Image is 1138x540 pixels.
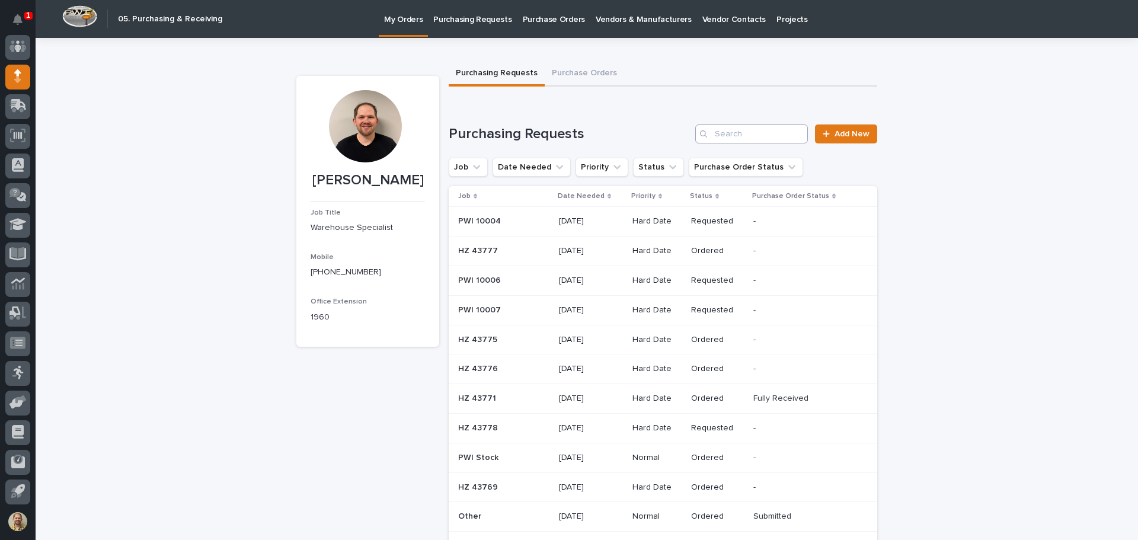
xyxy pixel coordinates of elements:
p: Hard Date [632,246,682,256]
p: [DATE] [559,453,623,463]
p: [DATE] [559,364,623,374]
p: 1960 [311,311,425,324]
p: - [753,333,758,345]
tr: HZ 43777HZ 43777 [DATE]Hard DateOrdered-- [449,237,877,266]
p: 1 [26,11,30,20]
button: Purchase Orders [545,62,624,87]
p: PWI Stock [458,450,501,463]
p: Status [690,190,712,203]
tr: HZ 43778HZ 43778 [DATE]Hard DateRequested-- [449,413,877,443]
p: - [753,450,758,463]
tr: PWI 10007PWI 10007 [DATE]Hard DateRequested-- [449,295,877,325]
p: Job [458,190,471,203]
p: Requested [691,305,744,315]
button: Job [449,158,488,177]
p: Hard Date [632,394,682,404]
p: HZ 43777 [458,244,500,256]
tr: HZ 43776HZ 43776 [DATE]Hard DateOrdered-- [449,354,877,384]
p: [DATE] [559,512,623,522]
input: Search [695,124,808,143]
button: Status [633,158,684,177]
span: Add New [835,130,870,138]
p: - [753,244,758,256]
p: Date Needed [558,190,605,203]
p: Requested [691,216,744,226]
p: Ordered [691,512,744,522]
tr: HZ 43769HZ 43769 [DATE]Hard DateOrdered-- [449,472,877,502]
p: Requested [691,276,744,286]
tr: PWI 10006PWI 10006 [DATE]Hard DateRequested-- [449,266,877,295]
img: Workspace Logo [62,5,97,27]
tr: HZ 43775HZ 43775 [DATE]Hard DateOrdered-- [449,325,877,354]
p: [DATE] [559,335,623,345]
span: Job Title [311,209,341,216]
h2: 05. Purchasing & Receiving [118,14,222,24]
span: Office Extension [311,298,367,305]
p: Requested [691,423,744,433]
p: HZ 43771 [458,391,498,404]
p: Hard Date [632,423,682,433]
tr: HZ 43771HZ 43771 [DATE]Hard DateOrderedFully ReceivedFully Received [449,384,877,414]
p: PWI 10007 [458,303,503,315]
p: Ordered [691,453,744,463]
div: Notifications1 [15,14,30,33]
tr: PWI StockPWI Stock [DATE]NormalOrdered-- [449,443,877,472]
p: HZ 43769 [458,480,500,493]
a: Add New [815,124,877,143]
span: Mobile [311,254,334,261]
p: Hard Date [632,216,682,226]
p: Hard Date [632,335,682,345]
p: HZ 43778 [458,421,500,433]
p: Normal [632,512,682,522]
p: [DATE] [559,276,623,286]
p: - [753,273,758,286]
p: Hard Date [632,364,682,374]
p: - [753,214,758,226]
h1: Purchasing Requests [449,126,691,143]
p: HZ 43775 [458,333,500,345]
button: users-avatar [5,509,30,534]
p: Ordered [691,394,744,404]
p: - [753,362,758,374]
p: PWI 10004 [458,214,503,226]
p: PWI 10006 [458,273,503,286]
p: [DATE] [559,216,623,226]
p: Priority [631,190,656,203]
p: Fully Received [753,391,811,404]
button: Priority [576,158,628,177]
p: [DATE] [559,246,623,256]
p: - [753,421,758,433]
p: Submitted [753,509,794,522]
p: Hard Date [632,483,682,493]
p: Ordered [691,335,744,345]
p: Ordered [691,364,744,374]
p: Other [458,509,484,522]
p: Normal [632,453,682,463]
p: [DATE] [559,394,623,404]
button: Purchasing Requests [449,62,545,87]
p: Warehouse Specialist [311,222,425,234]
p: - [753,480,758,493]
p: Hard Date [632,276,682,286]
p: [DATE] [559,483,623,493]
button: Notifications [5,7,30,32]
p: HZ 43776 [458,362,500,374]
p: Purchase Order Status [752,190,829,203]
p: [DATE] [559,423,623,433]
tr: PWI 10004PWI 10004 [DATE]Hard DateRequested-- [449,207,877,237]
p: Ordered [691,483,744,493]
p: [PERSON_NAME] [311,172,425,189]
button: Purchase Order Status [689,158,803,177]
p: - [753,303,758,315]
p: [DATE] [559,305,623,315]
p: Hard Date [632,305,682,315]
button: Date Needed [493,158,571,177]
a: [PHONE_NUMBER] [311,268,381,276]
tr: OtherOther [DATE]NormalOrderedSubmittedSubmitted [449,502,877,532]
p: Ordered [691,246,744,256]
